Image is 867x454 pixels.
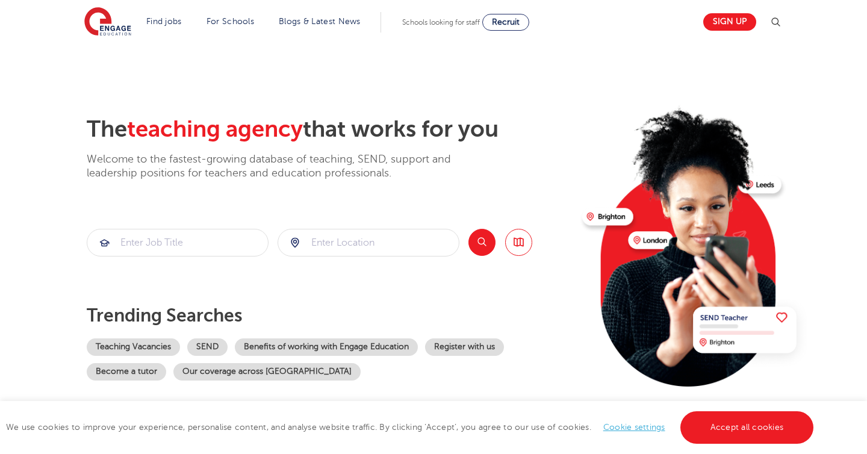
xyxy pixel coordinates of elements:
[87,363,166,381] a: Become a tutor
[703,13,756,31] a: Sign up
[87,229,268,256] input: Submit
[6,423,816,432] span: We use cookies to improve your experience, personalise content, and analyse website traffic. By c...
[87,229,269,257] div: Submit
[146,17,182,26] a: Find jobs
[482,14,529,31] a: Recruit
[603,423,665,432] a: Cookie settings
[425,338,504,356] a: Register with us
[402,18,480,26] span: Schools looking for staff
[87,152,484,181] p: Welcome to the fastest-growing database of teaching, SEND, support and leadership positions for t...
[279,17,361,26] a: Blogs & Latest News
[187,338,228,356] a: SEND
[127,116,303,142] span: teaching agency
[680,411,814,444] a: Accept all cookies
[207,17,254,26] a: For Schools
[278,229,459,256] input: Submit
[468,229,496,256] button: Search
[84,7,131,37] img: Engage Education
[492,17,520,26] span: Recruit
[235,338,418,356] a: Benefits of working with Engage Education
[87,338,180,356] a: Teaching Vacancies
[87,305,573,326] p: Trending searches
[173,363,361,381] a: Our coverage across [GEOGRAPHIC_DATA]
[87,116,573,143] h2: The that works for you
